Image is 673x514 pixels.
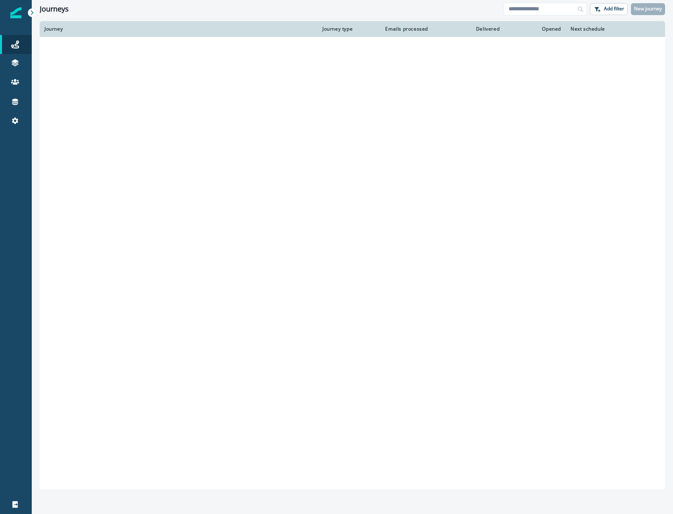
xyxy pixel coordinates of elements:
div: Journey [44,26,313,32]
div: Journey type [322,26,372,32]
div: Delivered [438,26,499,32]
div: Next schedule [571,26,640,32]
p: Add filter [604,6,624,12]
p: New journey [634,6,662,12]
div: Opened [509,26,561,32]
button: Add filter [590,3,628,15]
button: New journey [631,3,665,15]
div: Emails processed [382,26,428,32]
h1: Journeys [40,5,69,14]
img: Inflection [10,7,21,18]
